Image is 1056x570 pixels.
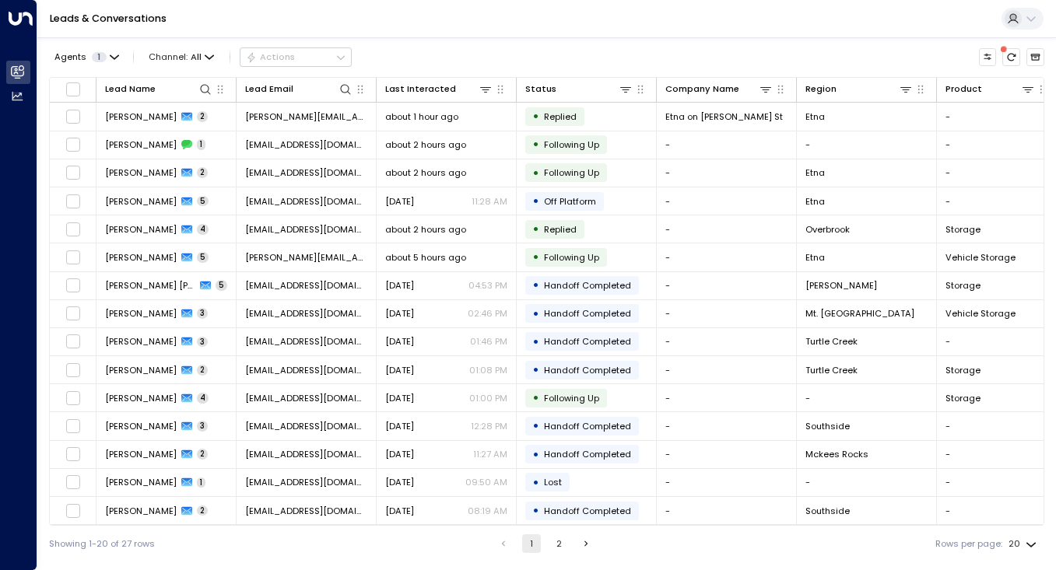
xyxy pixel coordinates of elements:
[805,448,868,460] span: Mckees Rocks
[105,364,177,376] span: Gina Diana
[657,187,797,215] td: -
[657,131,797,159] td: -
[657,159,797,187] td: -
[385,392,414,404] span: Yesterday
[657,412,797,439] td: -
[525,82,556,96] div: Status
[805,166,825,179] span: Etna
[657,243,797,271] td: -
[65,418,81,434] span: Toggle select row
[197,365,208,376] span: 2
[532,219,539,240] div: •
[797,131,937,159] td: -
[65,334,81,349] span: Toggle select row
[805,82,913,96] div: Region
[65,503,81,519] span: Toggle select row
[65,390,81,406] span: Toggle select row
[1026,48,1044,66] button: Archived Leads
[50,12,167,25] a: Leads & Conversations
[665,82,739,96] div: Company Name
[805,279,877,292] span: Brinton
[471,420,507,432] p: 12:28 PM
[473,448,507,460] p: 11:27 AM
[105,307,177,320] span: Bill Hoey
[532,444,539,465] div: •
[105,279,195,292] span: Daryl Shawn
[805,251,825,264] span: Etna
[105,505,177,517] span: Lisa Pine
[240,47,352,66] div: Button group with a nested menu
[657,215,797,243] td: -
[197,505,208,516] span: 2
[197,308,208,319] span: 3
[385,335,414,348] span: Yesterday
[216,280,227,291] span: 5
[525,82,633,96] div: Status
[544,279,631,292] span: Handoff Completed
[245,448,367,460] span: destinyadowner@gmail.com
[945,251,1016,264] span: Vehicle Storage
[105,82,212,96] div: Lead Name
[245,82,293,96] div: Lead Email
[544,476,562,488] span: Lost
[49,537,155,551] div: Showing 1-20 of 27 rows
[245,307,367,320] span: billdogg2817@gmail.com
[532,500,539,521] div: •
[105,166,177,179] span: Shane Mitnick
[544,223,577,236] span: Replied
[197,167,208,178] span: 2
[197,196,209,207] span: 5
[65,446,81,462] span: Toggle select row
[385,223,466,236] span: about 2 hours ago
[544,138,599,151] span: Following Up
[385,82,456,96] div: Last Interacted
[245,476,367,488] span: esgphd@gmail.com
[805,335,858,348] span: Turtle Creek
[468,307,507,320] p: 02:46 PM
[105,335,177,348] span: John Pribanich
[197,252,209,263] span: 5
[805,505,850,517] span: Southside
[544,420,631,432] span: Handoff Completed
[385,195,414,208] span: Aug 23, 2025
[544,195,596,208] span: Off Platform
[470,335,507,348] p: 01:46 PM
[245,82,353,96] div: Lead Email
[245,110,367,123] span: tatiana.otto@yahoo.com
[245,166,367,179] span: shanem223@yahoo.com
[65,250,81,265] span: Toggle select row
[945,223,981,236] span: Storage
[657,469,797,496] td: -
[197,421,208,432] span: 3
[945,307,1016,320] span: Vehicle Storage
[65,474,81,490] span: Toggle select row
[544,110,577,123] span: Replied
[65,222,81,237] span: Toggle select row
[197,111,208,122] span: 2
[245,505,367,517] span: gocchqservices@gmail.com
[65,137,81,152] span: Toggle select row
[945,392,981,404] span: Storage
[665,110,783,123] span: Etna on Butler St
[805,195,825,208] span: Etna
[805,364,858,376] span: Turtle Creek
[65,109,81,124] span: Toggle select row
[665,82,773,96] div: Company Name
[532,106,539,127] div: •
[945,364,981,376] span: Storage
[657,272,797,299] td: -
[105,223,177,236] span: Samantha Kuyal
[105,82,156,96] div: Lead Name
[532,191,539,212] div: •
[105,420,177,432] span: Feng Xiong
[468,505,507,517] p: 08:19 AM
[385,279,414,292] span: Yesterday
[385,138,466,151] span: about 2 hours ago
[935,537,1002,551] label: Rows per page:
[805,110,825,123] span: Etna
[385,166,466,179] span: about 2 hours ago
[472,195,507,208] p: 11:28 AM
[657,328,797,355] td: -
[577,534,596,553] button: Go to next page
[385,82,493,96] div: Last Interacted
